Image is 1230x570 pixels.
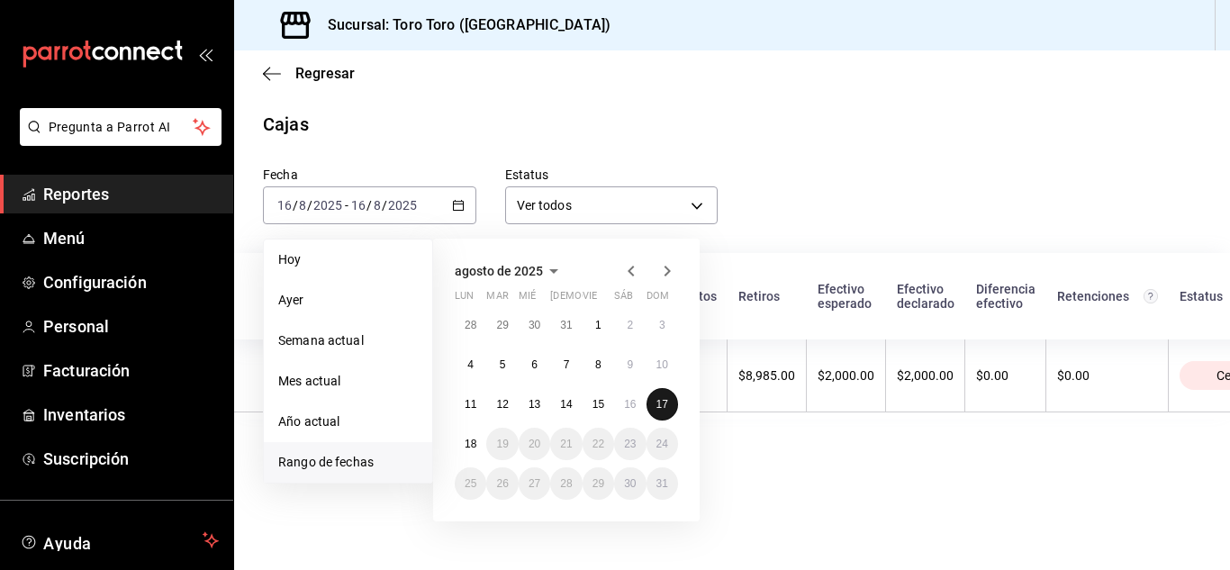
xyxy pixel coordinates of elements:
[659,319,665,331] abbr: 3 de agosto de 2025
[20,108,222,146] button: Pregunta a Parrot AI
[614,348,646,381] button: 9 de agosto de 2025
[647,309,678,341] button: 3 de agosto de 2025
[43,403,219,427] span: Inventarios
[455,428,486,460] button: 18 de agosto de 2025
[627,358,633,371] abbr: 9 de agosto de 2025
[455,388,486,421] button: 11 de agosto de 2025
[387,198,418,213] input: ----
[350,198,366,213] input: --
[560,319,572,331] abbr: 31 de julio de 2025
[583,428,614,460] button: 22 de agosto de 2025
[49,118,194,137] span: Pregunta a Parrot AI
[614,467,646,500] button: 30 de agosto de 2025
[592,438,604,450] abbr: 22 de agosto de 2025
[519,388,550,421] button: 13 de agosto de 2025
[656,398,668,411] abbr: 17 de agosto de 2025
[263,111,309,138] div: Cajas
[614,309,646,341] button: 2 de agosto de 2025
[505,186,719,224] div: Ver todos
[656,438,668,450] abbr: 24 de agosto de 2025
[738,368,795,383] div: $8,985.00
[373,198,382,213] input: --
[647,348,678,381] button: 10 de agosto de 2025
[276,198,293,213] input: --
[519,428,550,460] button: 20 de agosto de 2025
[624,477,636,490] abbr: 30 de agosto de 2025
[560,438,572,450] abbr: 21 de agosto de 2025
[624,398,636,411] abbr: 16 de agosto de 2025
[550,428,582,460] button: 21 de agosto de 2025
[496,319,508,331] abbr: 29 de julio de 2025
[278,331,418,350] span: Semana actual
[13,131,222,149] a: Pregunta a Parrot AI
[382,198,387,213] span: /
[550,309,582,341] button: 31 de julio de 2025
[614,290,633,309] abbr: sábado
[486,309,518,341] button: 29 de julio de 2025
[656,477,668,490] abbr: 31 de agosto de 2025
[560,398,572,411] abbr: 14 de agosto de 2025
[627,319,633,331] abbr: 2 de agosto de 2025
[550,388,582,421] button: 14 de agosto de 2025
[583,467,614,500] button: 29 de agosto de 2025
[467,358,474,371] abbr: 4 de agosto de 2025
[976,368,1035,383] div: $0.00
[345,198,348,213] span: -
[295,65,355,82] span: Regresar
[505,168,719,181] label: Estatus
[486,388,518,421] button: 12 de agosto de 2025
[263,65,355,82] button: Regresar
[43,358,219,383] span: Facturación
[278,453,418,472] span: Rango de fechas
[43,226,219,250] span: Menú
[43,447,219,471] span: Suscripción
[198,47,213,61] button: open_drawer_menu
[43,182,219,206] span: Reportes
[897,282,954,311] div: Efectivo declarado
[465,319,476,331] abbr: 28 de julio de 2025
[647,467,678,500] button: 31 de agosto de 2025
[519,290,536,309] abbr: miércoles
[656,358,668,371] abbr: 10 de agosto de 2025
[43,270,219,294] span: Configuración
[500,358,506,371] abbr: 5 de agosto de 2025
[455,467,486,500] button: 25 de agosto de 2025
[897,368,954,383] div: $2,000.00
[278,250,418,269] span: Hoy
[583,388,614,421] button: 15 de agosto de 2025
[43,314,219,339] span: Personal
[496,438,508,450] abbr: 19 de agosto de 2025
[519,348,550,381] button: 6 de agosto de 2025
[583,290,597,309] abbr: viernes
[313,14,610,36] h3: Sucursal: Toro Toro ([GEOGRAPHIC_DATA])
[1144,289,1158,303] svg: Total de retenciones de propinas registradas
[298,198,307,213] input: --
[486,467,518,500] button: 26 de agosto de 2025
[455,348,486,381] button: 4 de agosto de 2025
[455,290,474,309] abbr: lunes
[550,290,656,309] abbr: jueves
[976,282,1036,311] div: Diferencia efectivo
[595,319,601,331] abbr: 1 de agosto de 2025
[529,438,540,450] abbr: 20 de agosto de 2025
[366,198,372,213] span: /
[293,198,298,213] span: /
[278,412,418,431] span: Año actual
[278,291,418,310] span: Ayer
[818,368,874,383] div: $2,000.00
[647,388,678,421] button: 17 de agosto de 2025
[550,348,582,381] button: 7 de agosto de 2025
[583,348,614,381] button: 8 de agosto de 2025
[519,309,550,341] button: 30 de julio de 2025
[486,348,518,381] button: 5 de agosto de 2025
[647,428,678,460] button: 24 de agosto de 2025
[465,398,476,411] abbr: 11 de agosto de 2025
[529,319,540,331] abbr: 30 de julio de 2025
[455,260,565,282] button: agosto de 2025
[647,290,669,309] abbr: domingo
[486,428,518,460] button: 19 de agosto de 2025
[496,398,508,411] abbr: 12 de agosto de 2025
[818,282,875,311] div: Efectivo esperado
[592,477,604,490] abbr: 29 de agosto de 2025
[624,438,636,450] abbr: 23 de agosto de 2025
